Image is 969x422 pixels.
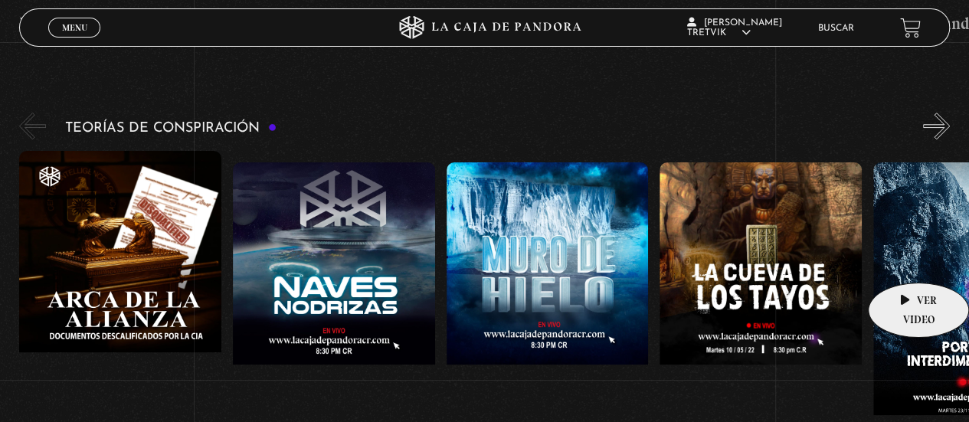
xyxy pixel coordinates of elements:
a: Buscar [818,24,854,33]
button: Previous [19,113,46,139]
span: Cerrar [57,36,93,47]
h3: Teorías de Conspiración [65,121,277,136]
h4: El Conjuro [19,11,221,36]
span: [PERSON_NAME] Tretvik [687,18,782,38]
button: Next [923,113,950,139]
a: View your shopping cart [900,18,921,38]
span: Menu [62,23,87,32]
